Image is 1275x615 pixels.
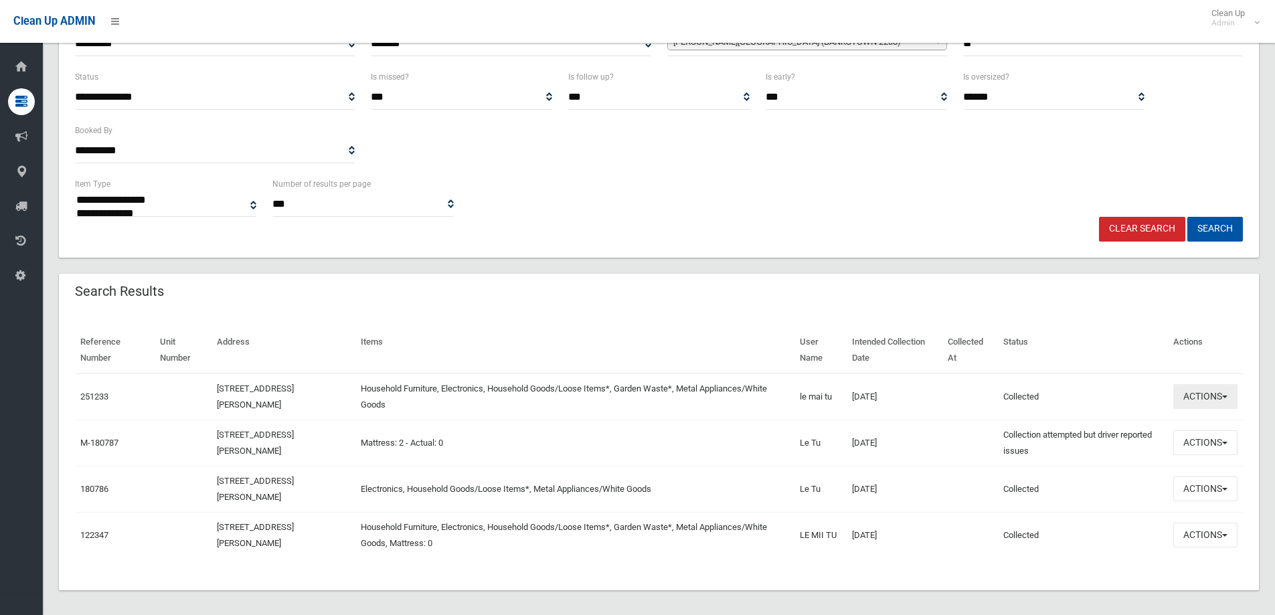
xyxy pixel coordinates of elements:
[217,383,294,410] a: [STREET_ADDRESS][PERSON_NAME]
[847,327,943,373] th: Intended Collection Date
[355,466,795,512] td: Electronics, Household Goods/Loose Items*, Metal Appliances/White Goods
[998,420,1168,466] td: Collection attempted but driver reported issues
[847,420,943,466] td: [DATE]
[75,70,98,84] label: Status
[1173,430,1238,455] button: Actions
[794,373,846,420] td: le mai tu
[1173,523,1238,547] button: Actions
[75,123,112,138] label: Booked By
[847,466,943,512] td: [DATE]
[80,438,118,448] a: M-180787
[355,327,795,373] th: Items
[80,391,108,402] a: 251233
[13,15,95,27] span: Clean Up ADMIN
[1211,18,1245,28] small: Admin
[371,70,409,84] label: Is missed?
[1173,384,1238,409] button: Actions
[217,476,294,502] a: [STREET_ADDRESS][PERSON_NAME]
[794,512,846,558] td: LE MII TU
[59,278,180,304] header: Search Results
[272,177,371,191] label: Number of results per page
[355,373,795,420] td: Household Furniture, Electronics, Household Goods/Loose Items*, Garden Waste*, Metal Appliances/W...
[998,512,1168,558] td: Collected
[847,373,943,420] td: [DATE]
[998,373,1168,420] td: Collected
[794,327,846,373] th: User Name
[211,327,355,373] th: Address
[998,466,1168,512] td: Collected
[80,484,108,494] a: 180786
[80,530,108,540] a: 122347
[847,512,943,558] td: [DATE]
[217,430,294,456] a: [STREET_ADDRESS][PERSON_NAME]
[998,327,1168,373] th: Status
[75,327,155,373] th: Reference Number
[155,327,211,373] th: Unit Number
[1168,327,1243,373] th: Actions
[1187,217,1243,242] button: Search
[1205,8,1258,28] span: Clean Up
[355,512,795,558] td: Household Furniture, Electronics, Household Goods/Loose Items*, Garden Waste*, Metal Appliances/W...
[217,522,294,548] a: [STREET_ADDRESS][PERSON_NAME]
[794,420,846,466] td: Le Tu
[75,177,110,191] label: Item Type
[1173,476,1238,501] button: Actions
[355,420,795,466] td: Mattress: 2 - Actual: 0
[794,466,846,512] td: Le Tu
[942,327,998,373] th: Collected At
[1099,217,1185,242] a: Clear Search
[568,70,614,84] label: Is follow up?
[766,70,795,84] label: Is early?
[963,70,1009,84] label: Is oversized?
